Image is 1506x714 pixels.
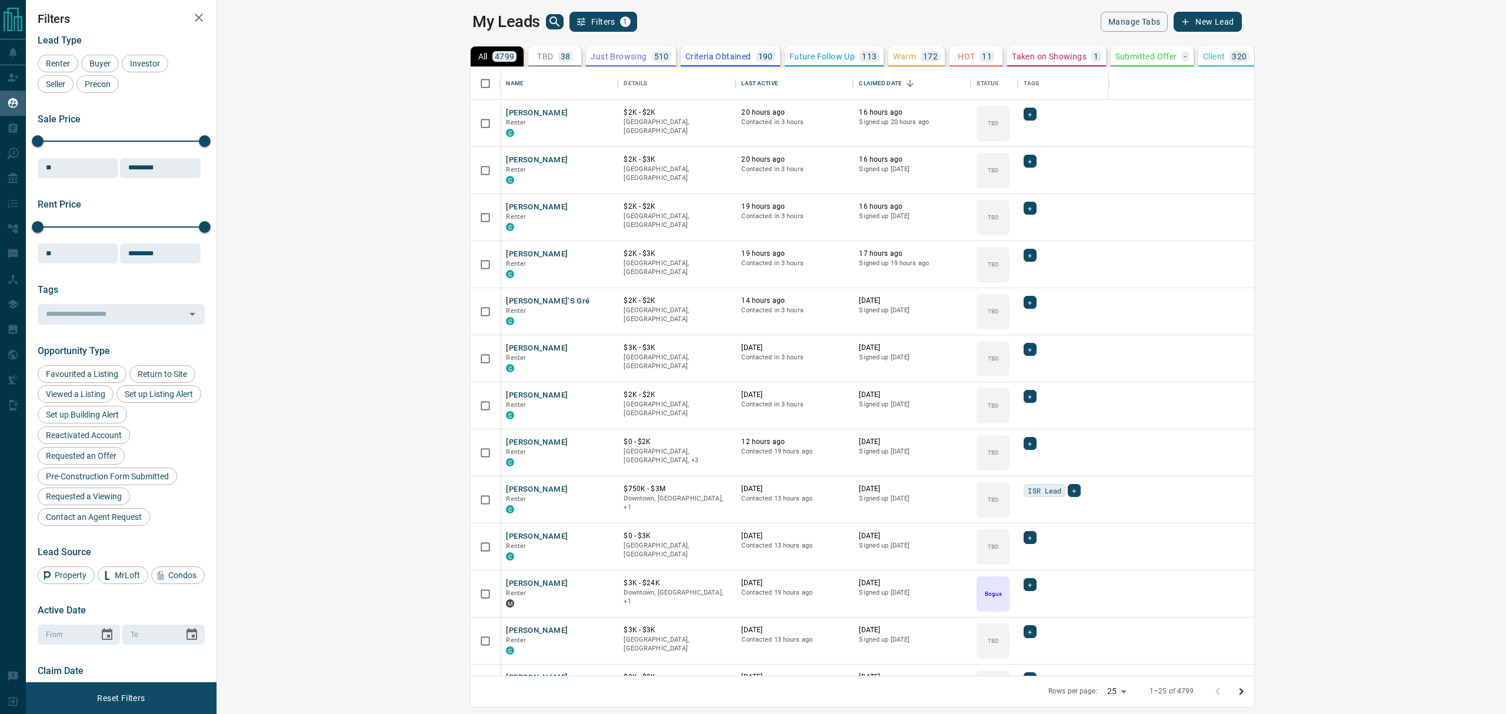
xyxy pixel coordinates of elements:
[1115,52,1177,61] p: Submitted Offer
[624,578,729,588] p: $3K - $24K
[741,343,847,353] p: [DATE]
[506,155,568,166] button: [PERSON_NAME]
[76,75,119,93] div: Precon
[1024,108,1036,121] div: +
[506,223,514,231] div: condos.ca
[1024,296,1036,309] div: +
[859,494,965,503] p: Signed up [DATE]
[985,589,1002,598] p: Bogus
[506,390,568,401] button: [PERSON_NAME]
[624,249,729,259] p: $2K - $3K
[741,306,847,315] p: Contacted in 3 hours
[859,249,965,259] p: 17 hours ago
[624,588,729,606] p: Toronto
[506,343,568,354] button: [PERSON_NAME]
[506,401,526,409] span: Renter
[38,508,150,526] div: Contact an Agent Request
[1102,683,1131,700] div: 25
[116,385,201,403] div: Set up Listing Alert
[42,389,109,399] span: Viewed a Listing
[621,18,629,26] span: 1
[1024,155,1036,168] div: +
[988,448,999,457] p: TBD
[506,495,526,503] span: Renter
[1028,532,1032,543] span: +
[151,566,205,584] div: Condos
[741,531,847,541] p: [DATE]
[1072,485,1076,496] span: +
[741,259,847,268] p: Contacted in 3 hours
[624,202,729,212] p: $2K - $2K
[1230,680,1253,703] button: Go to next page
[1028,343,1032,355] span: +
[988,354,999,363] p: TBD
[506,552,514,560] div: condos.ca
[1024,67,1039,100] div: Tags
[859,625,965,635] p: [DATE]
[506,672,568,683] button: [PERSON_NAME]
[624,400,729,418] p: [GEOGRAPHIC_DATA], [GEOGRAPHIC_DATA]
[42,79,69,89] span: Seller
[1024,531,1036,544] div: +
[38,284,58,295] span: Tags
[38,488,130,505] div: Requested a Viewing
[506,270,514,278] div: condos.ca
[42,472,173,481] span: Pre-Construction Form Submitted
[859,67,902,100] div: Claimed Date
[506,119,526,126] span: Renter
[741,390,847,400] p: [DATE]
[506,166,526,174] span: Renter
[1024,202,1036,215] div: +
[38,365,126,383] div: Favourited a Listing
[741,108,847,118] p: 20 hours ago
[506,129,514,137] div: condos.ca
[741,625,847,635] p: [DATE]
[42,451,121,461] span: Requested an Offer
[859,672,965,682] p: [DATE]
[1024,578,1036,591] div: +
[1028,673,1032,685] span: +
[741,118,847,127] p: Contacted in 3 hours
[624,165,729,183] p: [GEOGRAPHIC_DATA], [GEOGRAPHIC_DATA]
[95,623,119,646] button: Choose date
[38,385,114,403] div: Viewed a Listing
[859,447,965,456] p: Signed up [DATE]
[624,155,729,165] p: $2K - $3K
[859,343,965,353] p: [DATE]
[89,688,152,708] button: Reset Filters
[988,307,999,316] p: TBD
[506,296,589,307] button: [PERSON_NAME]’s Gré
[506,505,514,513] div: condos.ca
[624,212,729,230] p: [GEOGRAPHIC_DATA], [GEOGRAPHIC_DATA]
[506,202,568,213] button: [PERSON_NAME]
[38,55,78,72] div: Renter
[624,108,729,118] p: $2K - $2K
[1024,249,1036,262] div: +
[561,52,571,61] p: 38
[180,623,204,646] button: Choose date
[506,437,568,448] button: [PERSON_NAME]
[988,260,999,269] p: TBD
[38,665,84,676] span: Claim Date
[862,52,877,61] p: 113
[624,259,729,277] p: [GEOGRAPHIC_DATA], [GEOGRAPHIC_DATA]
[624,447,729,465] p: East End, Midtown | Central, Toronto
[1024,625,1036,638] div: +
[741,400,847,409] p: Contacted in 3 hours
[741,212,847,221] p: Contacted in 3 hours
[506,458,514,466] div: condos.ca
[624,67,647,100] div: Details
[506,67,524,100] div: Name
[42,59,74,68] span: Renter
[859,118,965,127] p: Signed up 20 hours ago
[506,542,526,550] span: Renter
[958,52,975,61] p: HOT
[859,353,965,362] p: Signed up [DATE]
[506,307,526,315] span: Renter
[506,484,568,495] button: [PERSON_NAME]
[1028,202,1032,214] span: +
[902,75,918,92] button: Sort
[506,625,568,636] button: [PERSON_NAME]
[624,672,729,682] p: $2K - $2K
[624,390,729,400] p: $2K - $2K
